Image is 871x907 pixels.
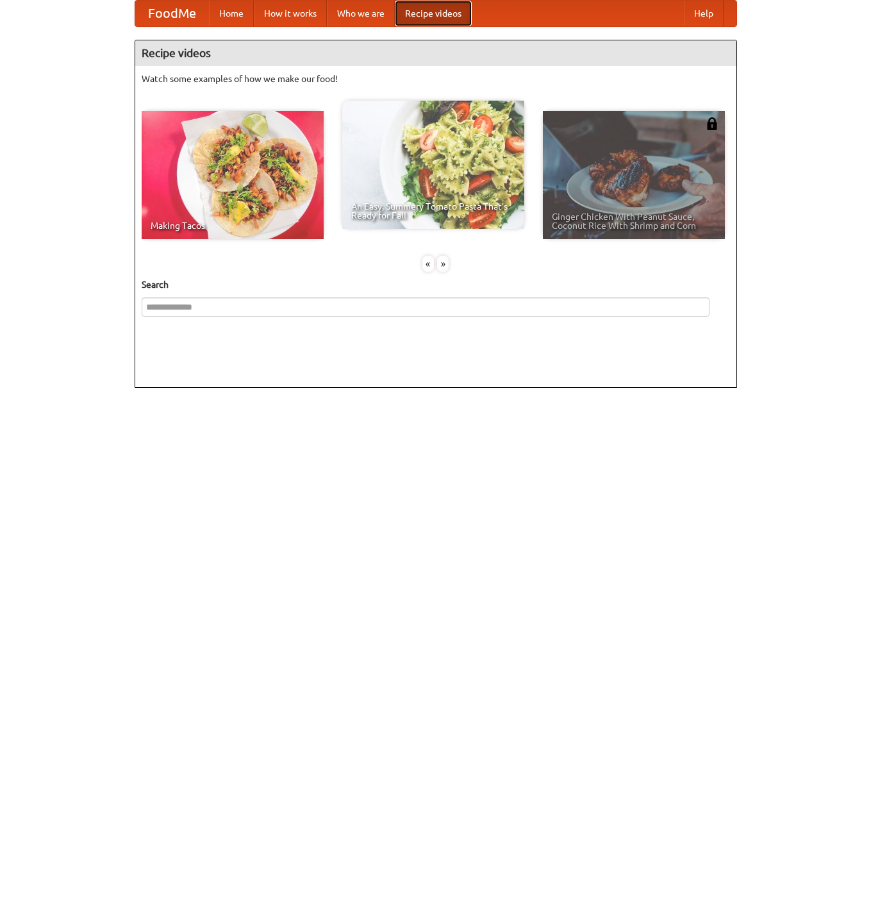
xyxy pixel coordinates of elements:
a: Help [684,1,724,26]
span: An Easy, Summery Tomato Pasta That's Ready for Fall [351,202,515,220]
p: Watch some examples of how we make our food! [142,72,730,85]
div: » [437,256,449,272]
a: Making Tacos [142,111,324,239]
a: How it works [254,1,327,26]
img: 483408.png [706,117,718,130]
h4: Recipe videos [135,40,736,66]
a: Recipe videos [395,1,472,26]
span: Making Tacos [151,221,315,230]
a: An Easy, Summery Tomato Pasta That's Ready for Fall [342,101,524,229]
a: FoodMe [135,1,209,26]
a: Who we are [327,1,395,26]
h5: Search [142,278,730,291]
div: « [422,256,434,272]
a: Home [209,1,254,26]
